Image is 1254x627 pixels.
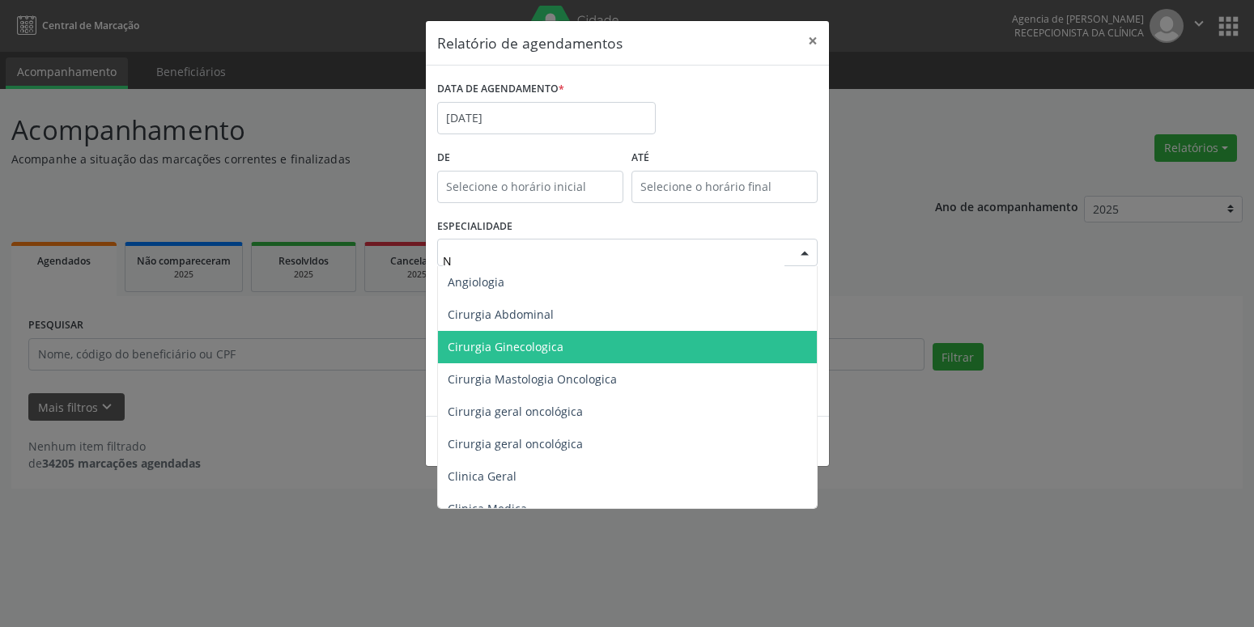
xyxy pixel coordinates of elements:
[631,171,818,203] input: Selecione o horário final
[448,339,563,354] span: Cirurgia Ginecologica
[437,214,512,239] label: ESPECIALIDADE
[448,404,583,419] span: Cirurgia geral oncológica
[631,146,818,171] label: ATÉ
[448,501,527,516] span: Clinica Medica
[437,102,656,134] input: Selecione uma data ou intervalo
[448,274,504,290] span: Angiologia
[437,32,623,53] h5: Relatório de agendamentos
[448,307,554,322] span: Cirurgia Abdominal
[437,171,623,203] input: Selecione o horário inicial
[448,468,516,484] span: Clinica Geral
[437,77,564,102] label: DATA DE AGENDAMENTO
[448,436,583,451] span: Cirurgia geral oncológica
[437,146,623,171] label: De
[797,21,829,61] button: Close
[443,244,784,277] input: Seleciona uma especialidade
[448,371,617,387] span: Cirurgia Mastologia Oncologica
